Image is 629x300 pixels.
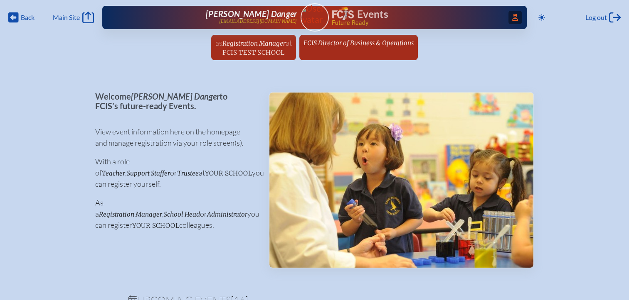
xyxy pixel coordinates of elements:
[269,93,533,268] img: Events
[164,210,200,218] span: School Head
[303,39,414,47] span: FCIS Director of Business & Operations
[53,12,94,23] a: Main Site
[212,35,295,60] a: asRegistration ManageratFCIS Test School
[331,20,500,26] span: Future Ready
[102,169,125,177] span: Teacher
[95,92,255,110] p: Welcome to FCIS’s future-ready Events.
[127,169,170,177] span: Support Staffer
[297,3,332,25] img: User Avatar
[215,38,222,47] span: as
[332,7,501,26] div: FCIS Events — Future ready
[129,9,297,26] a: [PERSON_NAME] Danger[EMAIL_ADDRESS][DOMAIN_NAME]
[95,126,255,149] p: View event information here on the homepage and manage registration via your role screen(s).
[95,197,255,231] p: As a , or you can register colleagues.
[222,39,286,47] span: Registration Manager
[301,3,329,32] a: User Avatar
[131,91,220,101] span: [PERSON_NAME] Danger
[95,156,255,190] p: With a role of , or at you can register yourself.
[205,169,252,177] span: your school
[177,169,199,177] span: Trustee
[585,13,607,22] span: Log out
[132,222,179,229] span: your school
[222,49,284,56] span: FCIS Test School
[53,13,80,22] span: Main Site
[286,38,292,47] span: at
[207,210,247,218] span: Administrator
[21,13,35,22] span: Back
[300,35,417,51] a: FCIS Director of Business & Operations
[219,19,297,24] p: [EMAIL_ADDRESS][DOMAIN_NAME]
[99,210,162,218] span: Registration Manager
[206,9,297,19] span: [PERSON_NAME] Danger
